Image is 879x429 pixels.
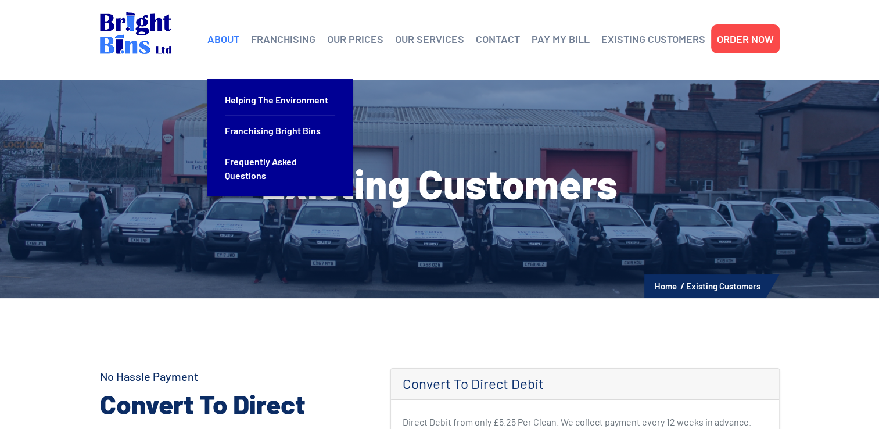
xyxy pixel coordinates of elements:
[655,281,677,291] a: Home
[601,30,705,48] a: EXISTING CUSTOMERS
[532,30,590,48] a: PAY MY BILL
[476,30,520,48] a: CONTACT
[327,30,383,48] a: OUR PRICES
[225,85,335,116] a: Helping the Environment
[225,146,335,191] a: Frequently Asked Questions
[225,116,335,146] a: Franchising Bright Bins
[403,376,767,392] h4: Convert To Direct Debit
[251,30,315,48] a: FRANCHISING
[403,416,751,427] small: Direct Debit from only £5.25 Per Clean. We collect payment every 12 weeks in advance.
[717,30,774,48] a: ORDER NOW
[207,30,239,48] a: ABOUT
[100,368,373,384] h4: No Hassle Payment
[100,163,780,203] h1: Existing Customers
[395,30,464,48] a: OUR SERVICES
[686,278,760,294] li: Existing Customers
